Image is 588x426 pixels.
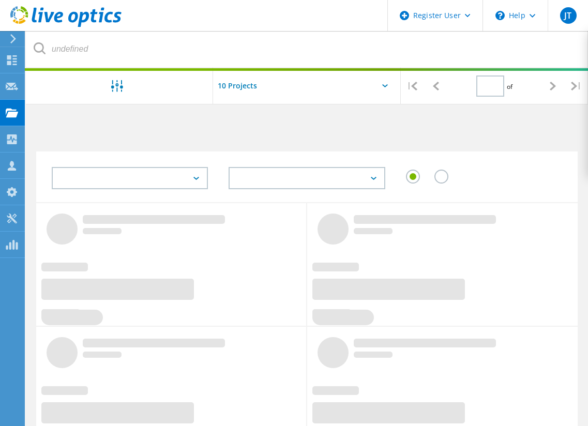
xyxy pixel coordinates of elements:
[10,22,122,29] a: Live Optics Dashboard
[495,11,505,20] svg: \n
[564,11,571,20] span: JT
[507,82,512,91] span: of
[401,68,424,104] div: |
[565,68,588,104] div: |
